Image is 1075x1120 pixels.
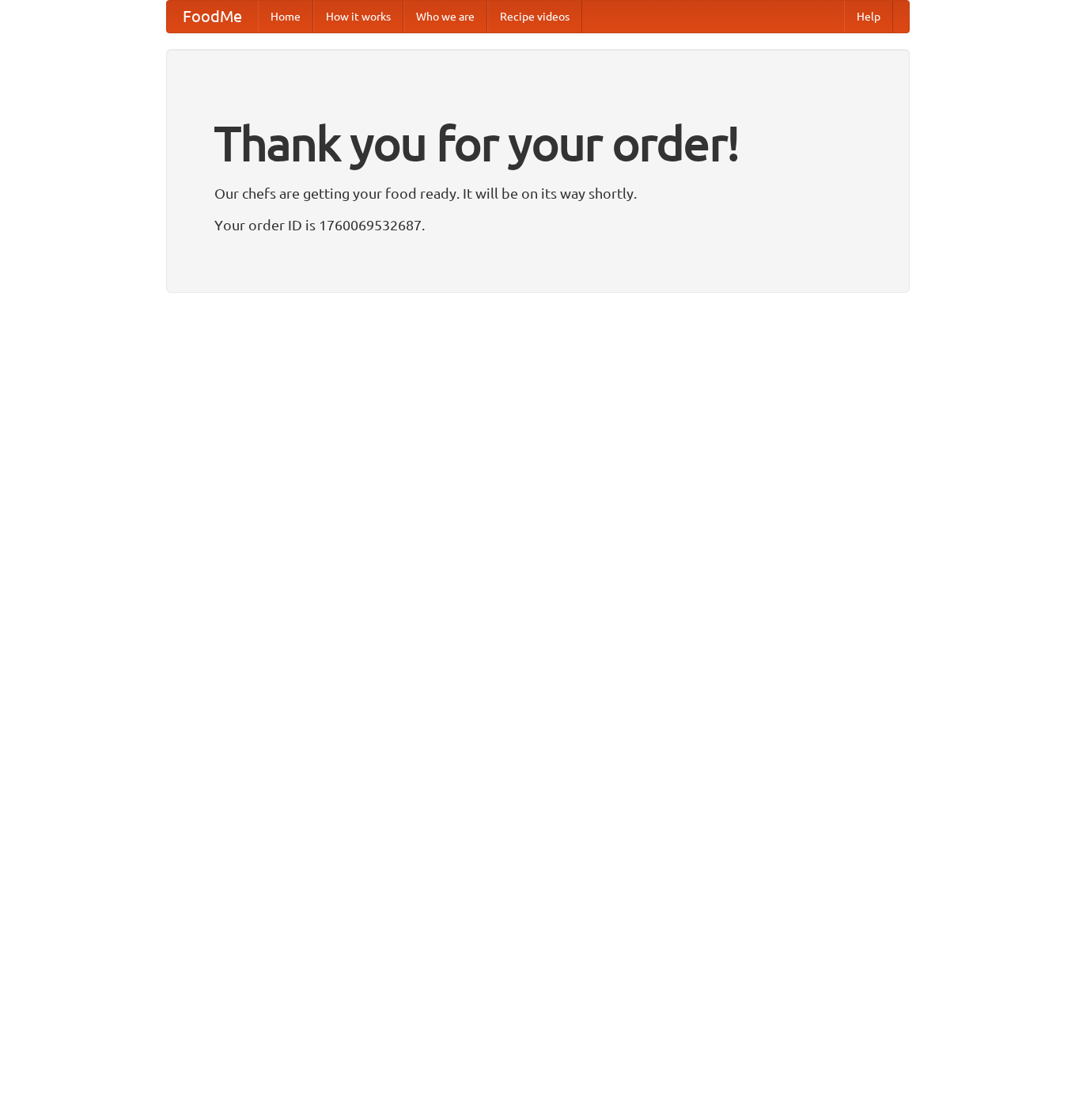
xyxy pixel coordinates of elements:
a: Home [258,1,313,32]
a: Who we are [403,1,487,32]
h1: Thank you for your order! [214,105,861,181]
a: Help [844,1,893,32]
a: Recipe videos [487,1,582,32]
a: How it works [313,1,403,32]
p: Your order ID is 1760069532687. [214,213,861,237]
a: FoodMe [167,1,258,32]
p: Our chefs are getting your food ready. It will be on its way shortly. [214,181,861,205]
